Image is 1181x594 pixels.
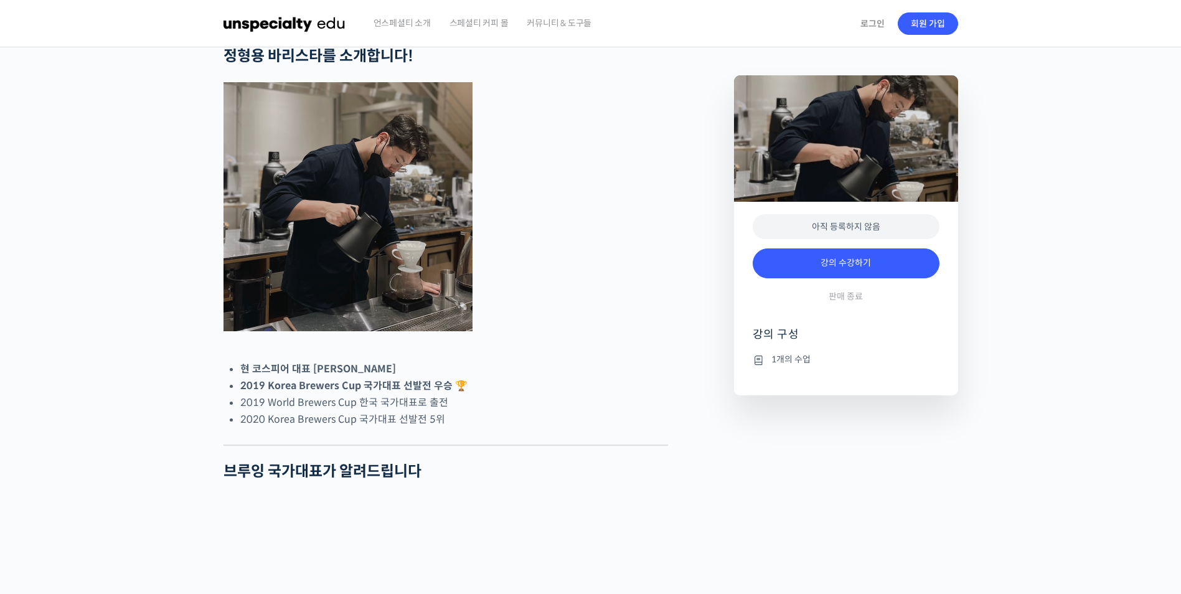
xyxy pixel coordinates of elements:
li: 2019 World Brewers Cup 한국 국가대표로 출전 [240,394,668,411]
span: 판매 종료 [829,291,863,303]
strong: 정형용 바리스타를 소개합니다! [223,47,413,65]
li: 1개의 수업 [753,352,939,367]
a: 강의 수강하기 [753,248,939,278]
div: 아직 등록하지 않음 [753,214,939,240]
h4: 강의 구성 [753,327,939,352]
li: 2020 Korea Brewers Cup 국가대표 선발전 5위 [240,411,668,428]
strong: 현 코스피어 대표 [PERSON_NAME] [240,362,396,375]
strong: 2019 Korea Brewers Cup 국가대표 선발전 우승 🏆 [240,379,468,392]
h2: 브루잉 국가대표가 알려드립니다 [223,463,668,481]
